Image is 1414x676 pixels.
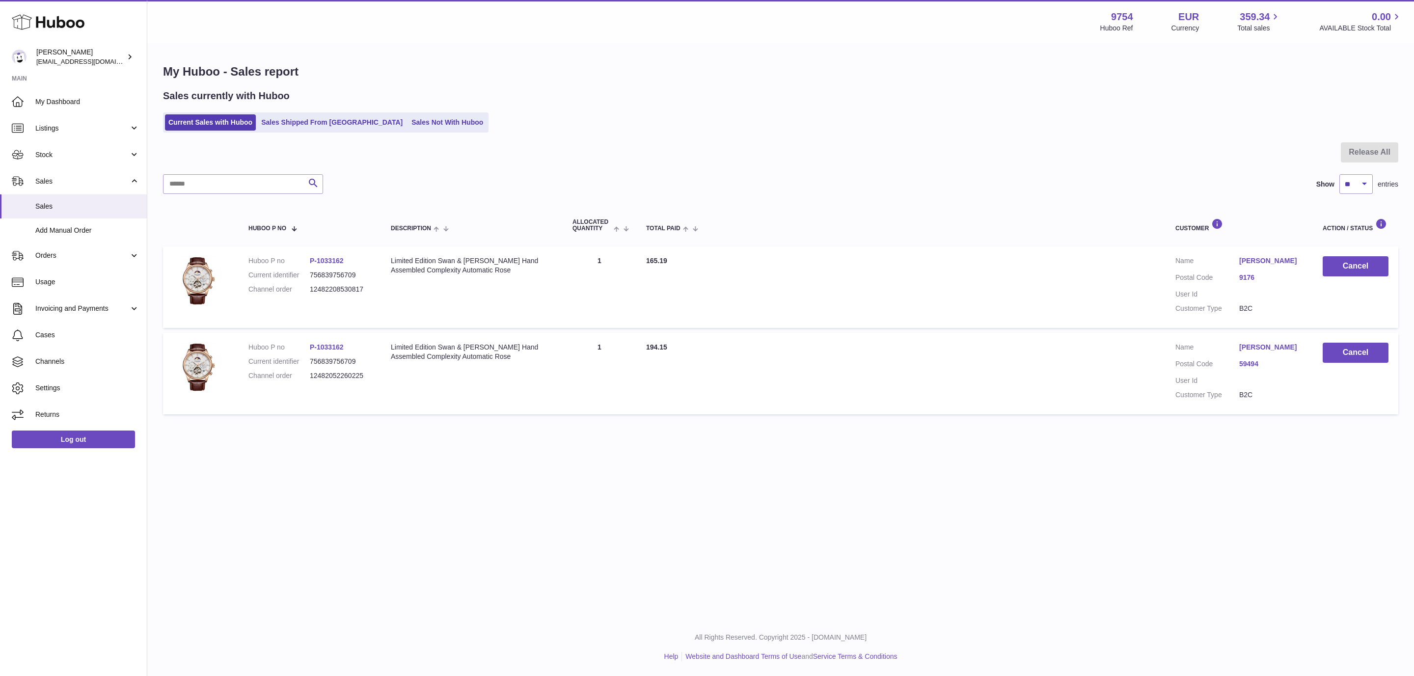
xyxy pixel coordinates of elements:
[35,357,139,366] span: Channels
[36,57,144,65] span: [EMAIL_ADDRESS][DOMAIN_NAME]
[35,226,139,235] span: Add Manual Order
[1171,24,1199,33] div: Currency
[12,431,135,448] a: Log out
[1237,24,1281,33] span: Total sales
[1175,218,1303,232] div: Customer
[1111,10,1133,24] strong: 9754
[1316,180,1334,189] label: Show
[1175,359,1239,371] dt: Postal Code
[391,256,553,275] div: Limited Edition Swan & [PERSON_NAME] Hand Assembled Complexity Automatic Rose
[35,251,129,260] span: Orders
[1323,343,1388,363] button: Cancel
[563,333,636,414] td: 1
[163,89,290,103] h2: Sales currently with Huboo
[248,270,310,280] dt: Current identifier
[35,177,129,186] span: Sales
[1323,218,1388,232] div: Action / Status
[646,257,667,265] span: 165.19
[310,371,371,380] dd: 12482052260225
[1239,256,1303,266] a: [PERSON_NAME]
[1372,10,1391,24] span: 0.00
[248,225,286,232] span: Huboo P no
[391,343,553,361] div: Limited Edition Swan & [PERSON_NAME] Hand Assembled Complexity Automatic Rose
[563,246,636,328] td: 1
[248,357,310,366] dt: Current identifier
[1319,10,1402,33] a: 0.00 AVAILABLE Stock Total
[408,114,487,131] a: Sales Not With Huboo
[35,150,129,160] span: Stock
[1319,24,1402,33] span: AVAILABLE Stock Total
[1175,256,1239,268] dt: Name
[35,383,139,393] span: Settings
[1239,343,1303,352] a: [PERSON_NAME]
[1175,273,1239,285] dt: Postal Code
[35,277,139,287] span: Usage
[35,202,139,211] span: Sales
[248,285,310,294] dt: Channel order
[664,652,679,660] a: Help
[173,256,222,305] img: 97541756811602.jpg
[685,652,801,660] a: Website and Dashboard Terms of Use
[1100,24,1133,33] div: Huboo Ref
[682,652,897,661] li: and
[1237,10,1281,33] a: 359.34 Total sales
[1239,304,1303,313] dd: B2C
[248,371,310,380] dt: Channel order
[258,114,406,131] a: Sales Shipped From [GEOGRAPHIC_DATA]
[12,50,27,64] img: info@fieldsluxury.london
[1240,10,1270,24] span: 359.34
[1239,390,1303,400] dd: B2C
[248,256,310,266] dt: Huboo P no
[646,225,680,232] span: Total paid
[155,633,1406,642] p: All Rights Reserved. Copyright 2025 - [DOMAIN_NAME]
[310,357,371,366] dd: 756839756709
[1175,376,1239,385] dt: User Id
[165,114,256,131] a: Current Sales with Huboo
[310,285,371,294] dd: 12482208530817
[310,270,371,280] dd: 756839756709
[1323,256,1388,276] button: Cancel
[1239,273,1303,282] a: 9176
[1175,390,1239,400] dt: Customer Type
[391,225,431,232] span: Description
[1239,359,1303,369] a: 59494
[173,343,222,392] img: 97541756811602.jpg
[163,64,1398,80] h1: My Huboo - Sales report
[35,304,129,313] span: Invoicing and Payments
[1178,10,1199,24] strong: EUR
[1378,180,1398,189] span: entries
[1175,304,1239,313] dt: Customer Type
[35,410,139,419] span: Returns
[1175,343,1239,354] dt: Name
[310,257,344,265] a: P-1033162
[813,652,897,660] a: Service Terms & Conditions
[248,343,310,352] dt: Huboo P no
[1175,290,1239,299] dt: User Id
[35,97,139,107] span: My Dashboard
[646,343,667,351] span: 194.15
[572,219,611,232] span: ALLOCATED Quantity
[310,343,344,351] a: P-1033162
[35,330,139,340] span: Cases
[36,48,125,66] div: [PERSON_NAME]
[35,124,129,133] span: Listings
